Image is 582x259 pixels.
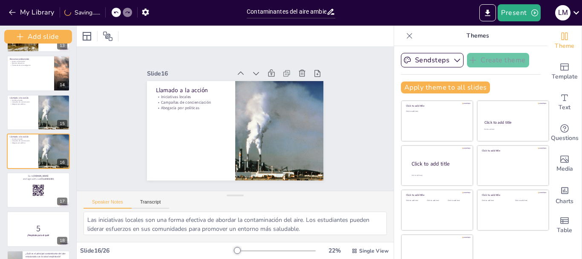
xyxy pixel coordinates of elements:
[406,111,467,113] div: Click to add text
[10,60,51,62] p: Acceso a información
[412,174,465,176] div: Click to add body
[498,4,540,21] button: Present
[482,149,543,152] div: Click to add title
[547,56,582,87] div: Add ready made slides
[324,247,345,255] div: 22 %
[10,174,66,177] p: Go to
[57,159,67,166] div: 16
[547,210,582,241] div: Add a table
[7,55,70,91] div: 14
[10,142,35,144] p: Abogacía por políticas
[359,247,389,254] span: Single View
[448,200,467,202] div: Click to add text
[10,99,35,101] p: Iniciativas locales
[132,199,170,209] button: Transcript
[427,200,446,202] div: Click to add text
[482,193,543,197] div: Click to add title
[26,252,66,258] p: ¿Cuál es el principal contaminante del aire relacionado con la salud respiratoria?
[482,200,509,202] div: Click to add text
[556,164,573,174] span: Media
[41,177,54,180] strong: Free49401995
[547,179,582,210] div: Add charts and graphs
[202,43,242,107] p: Abogacía por políticas
[547,87,582,118] div: Add text boxes
[406,200,425,202] div: Click to add text
[552,72,578,81] span: Template
[80,29,94,43] div: Layout
[484,120,541,125] div: Click to add title
[57,198,67,205] div: 17
[10,62,51,64] p: Recursos educativos
[217,34,259,99] p: Llamado a la acción
[7,211,70,247] div: 18
[80,247,234,255] div: Slide 16 / 26
[555,41,574,51] span: Theme
[10,57,51,60] p: Recursos adicionales
[10,138,35,140] p: Iniciativas locales
[84,212,387,235] textarea: Las iniciativas locales son una forma efectiva de abordar la contaminación del aire. Los estudian...
[33,174,49,177] strong: [DOMAIN_NAME]
[57,42,67,49] div: 13
[515,200,542,202] div: Click to add text
[10,177,66,180] p: and login with code
[406,104,467,108] div: Click to add title
[103,31,113,41] span: Position
[10,101,35,103] p: Campañas de concienciación
[547,118,582,148] div: Get real-time input from your audience
[7,134,70,169] div: 16
[10,96,35,99] p: Llamado a la acción
[57,81,67,89] div: 14
[10,223,66,235] p: 5
[479,4,496,21] button: Export to PowerPoint
[559,103,570,112] span: Text
[401,53,464,67] button: Sendsteps
[557,226,572,235] span: Table
[227,17,276,95] div: Slide 16
[10,140,35,142] p: Campañas de concienciación
[247,6,326,18] input: Insert title
[484,128,541,131] div: Click to add text
[412,160,466,167] div: Click to add title
[401,81,490,93] button: Apply theme to all slides
[212,38,252,102] p: Iniciativas locales
[416,26,539,46] p: Themes
[556,197,573,206] span: Charts
[4,30,72,44] button: Add slide
[6,6,58,19] button: My Library
[57,237,67,244] div: 18
[10,103,35,105] p: Abogacía por políticas
[467,53,529,67] button: Create theme
[27,234,49,237] strong: ¡Prepárate para el quiz!
[406,193,467,197] div: Click to add title
[207,41,248,105] p: Campañas de concienciación
[551,134,579,143] span: Questions
[547,148,582,179] div: Add images, graphics, shapes or video
[555,5,570,20] div: L M
[57,120,67,128] div: 15
[7,95,70,130] div: 15
[555,4,570,21] button: L M
[64,9,100,17] div: Saving......
[7,172,70,208] div: 17
[547,26,582,56] div: Change the overall theme
[10,64,51,66] p: Promoción de la investigación
[84,199,132,209] button: Speaker Notes
[10,135,35,138] p: Llamado a la acción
